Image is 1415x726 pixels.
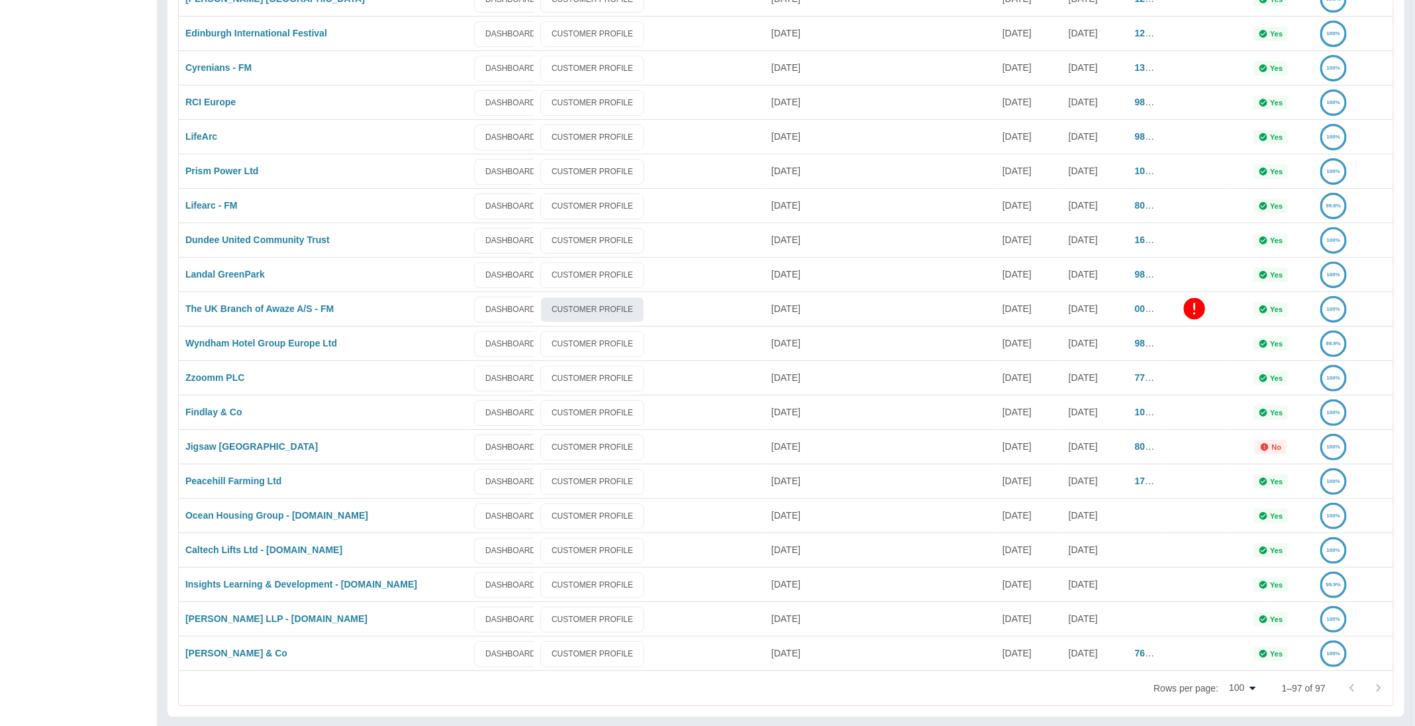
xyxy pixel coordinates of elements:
div: 05 Jul 2023 [1062,85,1128,119]
a: 131833987 [1135,62,1181,73]
a: DASHBOARD [474,366,547,391]
a: Findlay & Co [185,407,242,417]
a: Insights Learning & Development - [DOMAIN_NAME] [185,579,417,590]
p: Rows per page: [1153,682,1218,695]
a: DASHBOARD [474,572,547,598]
p: Yes [1271,168,1283,176]
div: 05 Sep 2025 [996,257,1062,291]
div: 05 Jul 2023 [1062,16,1128,50]
a: DASHBOARD [474,228,547,254]
a: 100% [1320,28,1347,38]
a: 100% [1320,166,1347,176]
a: CUSTOMER PROFILE [540,159,644,185]
a: Jigsaw [GEOGRAPHIC_DATA] [185,441,318,452]
a: 100% [1320,234,1347,245]
a: Wyndham Hotel Group Europe Ltd [185,338,337,348]
a: [PERSON_NAME] LLP - [DOMAIN_NAME] [185,613,367,624]
a: Zzoomm PLC [185,372,244,383]
div: 15 Sep 2025 [765,50,996,85]
div: 100 [1224,678,1260,698]
div: 06 Aug 2025 [765,533,996,567]
a: CUSTOMER PROFILE [540,538,644,564]
a: Landal GreenPark [185,269,265,280]
text: 100% [1327,650,1340,656]
text: 100% [1327,30,1340,36]
a: Dundee United Community Trust [185,234,330,245]
p: Yes [1271,236,1283,244]
p: Yes [1271,99,1283,107]
a: DASHBOARD [474,56,547,81]
a: CUSTOMER PROFILE [540,400,644,426]
p: Yes [1271,64,1283,72]
a: 100% [1320,303,1347,314]
a: 103846655 [1135,407,1181,417]
div: 29 Aug 2025 [765,429,996,464]
div: 12 Sep 2025 [765,188,996,223]
div: 05 Jul 2023 [1062,291,1128,326]
text: 100% [1327,99,1340,105]
p: Yes [1271,202,1283,210]
div: 04 Aug 2025 [765,567,996,601]
a: 121215562 [1135,28,1181,38]
a: CUSTOMER PROFILE [540,607,644,633]
div: 07 Sep 2025 [996,223,1062,257]
a: Lifearc - FM [185,200,238,211]
a: 100% [1320,372,1347,383]
a: 100% [1320,131,1347,142]
a: 99.9% [1320,338,1347,348]
a: DASHBOARD [474,435,547,460]
div: 11 Sep 2025 [996,16,1062,50]
a: CUSTOMER PROFILE [540,297,644,323]
p: Yes [1271,581,1283,589]
div: 12 Sep 2025 [765,154,996,188]
div: 09 Sep 2025 [996,50,1062,85]
text: 100% [1327,478,1340,484]
div: 15 Jun 2023 [1062,636,1128,670]
a: 100% [1320,648,1347,658]
a: RCI Europe [185,97,236,107]
a: DASHBOARD [474,297,547,323]
a: 169407553 [1135,234,1181,245]
div: 04 Sep 2025 [996,154,1062,188]
text: 99.9% [1326,340,1342,346]
a: DASHBOARD [474,641,547,667]
a: DASHBOARD [474,503,547,529]
a: 100% [1320,407,1347,417]
p: Yes [1271,340,1283,348]
text: 100% [1327,616,1340,622]
a: Cyrenians - FM [185,62,252,73]
a: 172649065 [1135,476,1181,486]
div: 02 Jul 2025 [996,636,1062,670]
a: 100% [1320,62,1347,73]
div: 15 Sep 2025 [765,16,996,50]
p: 1–97 of 97 [1282,682,1326,695]
div: 05 Jul 2023 [1062,326,1128,360]
a: 100% [1320,97,1347,107]
div: 05 Jul 2023 [1062,154,1128,188]
a: 775865 [1135,372,1166,383]
div: 05 Jul 2023 [1062,50,1128,85]
a: CUSTOMER PROFILE [540,503,644,529]
text: 100% [1327,237,1340,243]
p: Yes [1271,374,1283,382]
div: 11 Sep 2025 [765,291,996,326]
div: 07 Sep 2025 [996,119,1062,154]
div: 03 Sep 2025 [765,395,996,429]
a: 100% [1320,269,1347,280]
a: CUSTOMER PROFILE [540,435,644,460]
a: The UK Branch of Awaze A/S - FM [185,303,334,314]
div: 28 Aug 2025 [765,464,996,498]
a: CUSTOMER PROFILE [540,331,644,357]
a: DASHBOARD [474,21,547,47]
a: 98878671 [1135,338,1176,348]
p: Yes [1271,546,1283,554]
div: 04 Aug 2025 [765,601,996,636]
a: 100% [1320,476,1347,486]
text: 100% [1327,375,1340,381]
a: CUSTOMER PROFILE [540,641,644,667]
text: 100% [1327,444,1340,450]
p: Yes [1271,133,1283,141]
a: 768412 [1135,648,1166,658]
a: DASHBOARD [474,90,547,116]
a: 100% [1320,510,1347,521]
